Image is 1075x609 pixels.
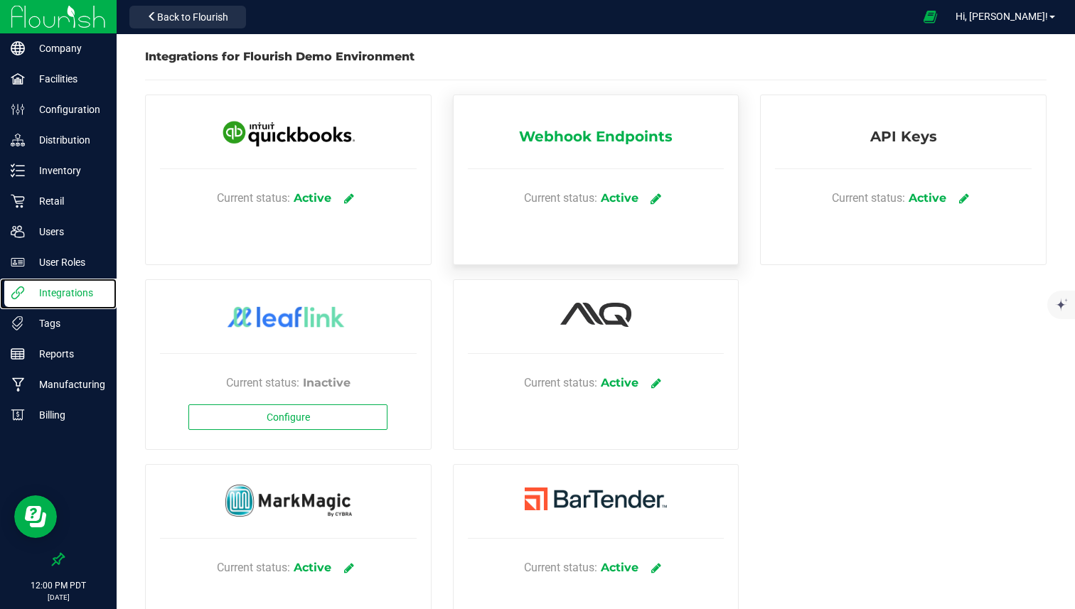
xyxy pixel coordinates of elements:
[25,345,110,362] p: Reports
[25,223,110,240] p: Users
[294,190,331,207] div: Active
[524,559,597,576] span: Current status:
[524,190,597,207] span: Current status:
[11,377,25,392] inline-svg: Manufacturing
[11,133,25,147] inline-svg: Distribution
[11,225,25,239] inline-svg: Users
[6,579,110,592] p: 12:00 PM PDT
[11,286,25,300] inline-svg: Integrations
[11,194,25,208] inline-svg: Retail
[601,374,638,392] div: Active
[25,254,110,271] p: User Roles
[519,126,673,154] span: Webhook Endpoints
[294,559,331,576] div: Active
[11,102,25,117] inline-svg: Configuration
[303,374,351,392] div: Inactive
[25,40,110,57] p: Company
[157,11,228,23] span: Back to Flourish
[914,3,946,31] span: Open Ecommerce Menu
[25,131,110,149] p: Distribution
[11,408,25,422] inline-svg: Billing
[25,376,110,393] p: Manufacturing
[6,592,110,603] p: [DATE]
[909,190,946,207] div: Active
[217,296,359,340] img: LeafLink
[525,487,667,510] img: BarTender
[11,316,25,330] inline-svg: Tags
[226,374,299,392] span: Current status:
[601,190,638,207] div: Active
[11,347,25,361] inline-svg: Reports
[601,559,638,576] div: Active
[25,315,110,332] p: Tags
[25,284,110,301] p: Integrations
[524,374,597,392] span: Current status:
[11,72,25,86] inline-svg: Facilities
[217,190,290,207] span: Current status:
[956,11,1048,22] span: Hi, [PERSON_NAME]!
[25,70,110,87] p: Facilities
[129,6,246,28] button: Back to Flourish
[51,552,65,566] label: Pin the sidebar to full width on large screens
[25,101,110,118] p: Configuration
[217,559,290,576] span: Current status:
[832,190,905,207] span: Current status:
[267,411,310,423] span: Configure
[188,404,387,430] button: Configure
[11,255,25,269] inline-svg: User Roles
[25,193,110,210] p: Retail
[870,126,937,154] span: API Keys
[25,162,110,179] p: Inventory
[217,113,359,152] img: QuickBooks Online
[224,485,352,516] img: MarkMagic By Cybra
[11,41,25,55] inline-svg: Company
[25,406,110,424] p: Billing
[145,50,415,63] span: Integrations for Flourish Demo Environment
[14,495,57,538] iframe: Resource center
[11,163,25,178] inline-svg: Inventory
[560,303,631,327] img: Alpine IQ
